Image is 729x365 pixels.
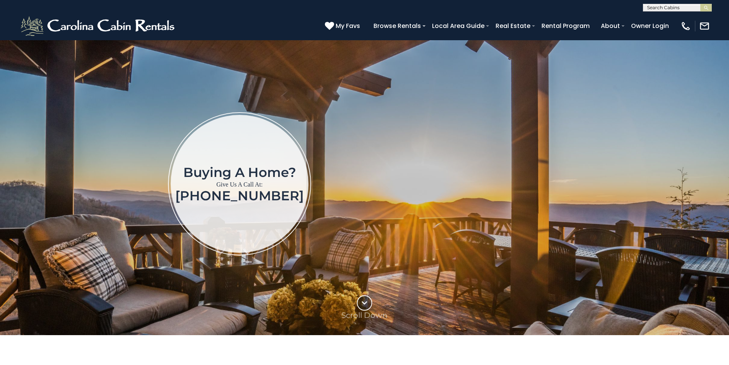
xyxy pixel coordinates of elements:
p: Scroll Down [341,311,388,320]
span: My Favs [336,21,360,31]
a: Rental Program [538,19,594,33]
img: White-1-2.png [19,15,178,38]
a: Local Area Guide [428,19,488,33]
img: phone-regular-white.png [680,21,691,31]
p: Give Us A Call At: [175,179,304,190]
a: Owner Login [627,19,673,33]
a: Browse Rentals [370,19,425,33]
a: [PHONE_NUMBER] [175,188,304,204]
a: About [597,19,624,33]
img: mail-regular-white.png [699,21,710,31]
iframe: New Contact Form [434,80,684,287]
h1: Buying a home? [175,165,304,179]
a: My Favs [325,21,362,31]
a: Real Estate [492,19,534,33]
